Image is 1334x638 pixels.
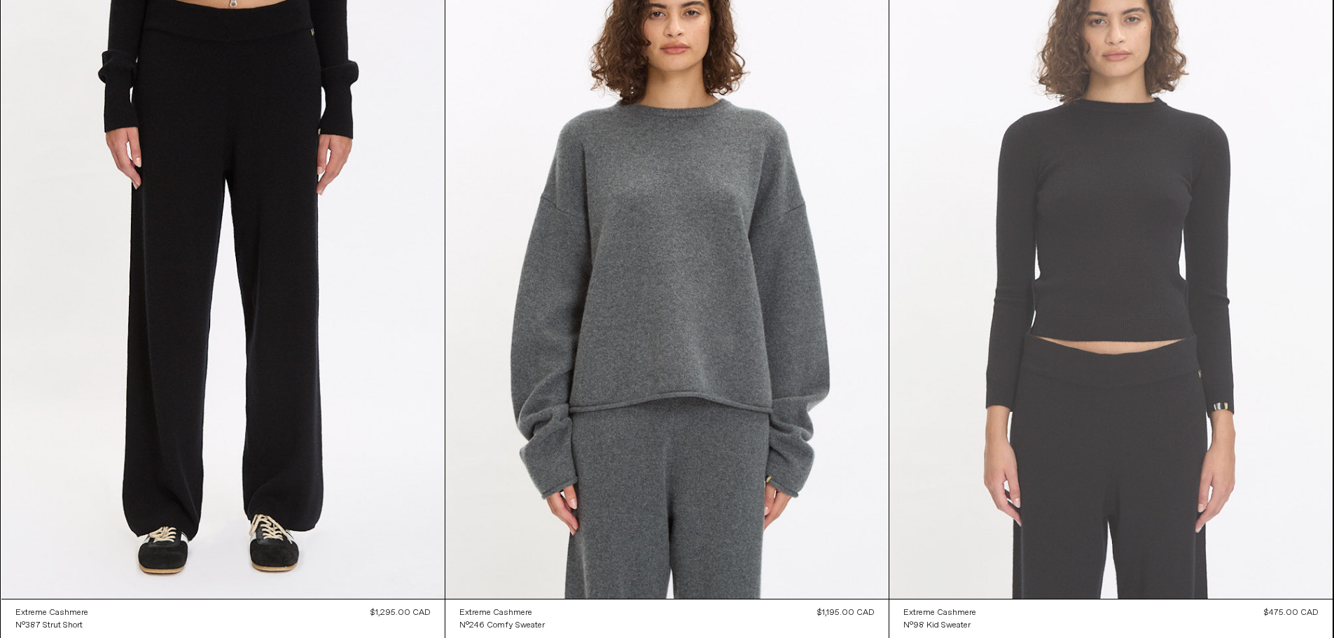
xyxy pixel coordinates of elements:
[903,606,976,619] a: Extreme Cashmere
[15,619,88,632] a: N°387 Strut Short
[459,620,545,632] div: N°246 Comfy Sweater
[370,606,431,619] div: $1,295.00 CAD
[459,606,545,619] a: Extreme Cashmere
[15,607,88,619] div: Extreme Cashmere
[1264,606,1319,619] div: $475.00 CAD
[459,607,532,619] div: Extreme Cashmere
[903,620,971,632] div: N°98 Kid Sweater
[817,606,875,619] div: $1,195.00 CAD
[903,619,976,632] a: N°98 Kid Sweater
[15,620,83,632] div: N°387 Strut Short
[903,607,976,619] div: Extreme Cashmere
[459,619,545,632] a: N°246 Comfy Sweater
[15,606,88,619] a: Extreme Cashmere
